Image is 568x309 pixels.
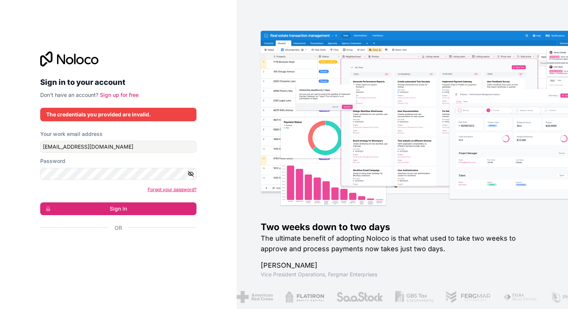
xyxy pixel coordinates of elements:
[261,271,544,278] h1: Vice President Operations , Fergmar Enterprises
[40,141,196,153] input: Email address
[100,92,139,98] a: Sign up for free
[261,233,544,254] h2: The ultimate benefit of adopting Noloco is that what used to take two weeks to approve and proces...
[40,75,196,89] h2: Sign in to your account
[261,260,544,271] h1: [PERSON_NAME]
[500,291,536,303] img: /assets/fiera-fwj2N5v4.png
[115,224,122,232] span: Or
[40,168,196,180] input: Password
[234,291,270,303] img: /assets/american-red-cross-BAupjrZR.png
[40,157,65,165] label: Password
[393,291,431,303] img: /assets/gbstax-C-GtDUiK.png
[40,202,196,215] button: Sign in
[333,291,381,303] img: /assets/saastock-C6Zbiodz.png
[148,187,196,192] a: Forgot your password?
[46,111,190,118] div: The credentials you provided are invalid.
[282,291,322,303] img: /assets/flatiron-C8eUkumj.png
[443,291,488,303] img: /assets/fergmar-CudnrXN5.png
[40,130,103,138] label: Your work email address
[36,240,194,256] iframe: Sign in with Google Button
[40,92,98,98] span: Don't have an account?
[261,221,544,233] h1: Two weeks down to two days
